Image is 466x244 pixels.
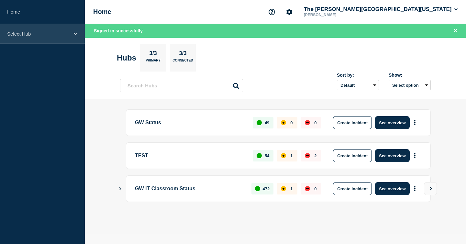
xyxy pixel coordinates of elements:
[257,153,262,158] div: up
[135,149,245,162] p: TEST
[451,27,460,35] button: Close banner
[333,149,372,162] button: Create incident
[265,5,279,19] button: Support
[283,5,296,19] button: Account settings
[257,120,262,125] div: up
[314,120,316,125] p: 0
[303,13,370,17] p: [PERSON_NAME]
[333,116,372,129] button: Create incident
[375,149,409,162] button: See overview
[305,120,310,125] div: down
[314,186,316,191] p: 0
[281,153,286,158] div: affected
[389,80,431,90] button: Select option
[290,120,293,125] p: 0
[177,50,189,59] p: 3/3
[117,53,136,62] h2: Hubs
[375,116,409,129] button: See overview
[147,50,160,59] p: 3/3
[119,186,122,191] button: Show Connected Hubs
[265,120,269,125] p: 49
[424,182,437,195] button: View
[314,153,316,158] p: 2
[93,8,111,16] h1: Home
[281,120,286,125] div: affected
[146,59,161,65] p: Primary
[255,186,260,191] div: up
[337,80,379,90] select: Sort by
[375,182,409,195] button: See overview
[135,116,245,129] p: GW Status
[120,79,243,92] input: Search Hubs
[172,59,193,65] p: Connected
[389,72,431,78] div: Show:
[7,31,69,37] p: Select Hub
[290,186,293,191] p: 1
[411,150,419,162] button: More actions
[263,186,270,191] p: 472
[411,117,419,129] button: More actions
[305,186,310,191] div: down
[290,153,293,158] p: 1
[305,153,310,158] div: down
[94,28,143,33] span: Signed in successfully
[411,183,419,195] button: More actions
[135,182,244,195] p: GW IT Classroom Status
[281,186,286,191] div: affected
[303,6,459,13] button: The [PERSON_NAME][GEOGRAPHIC_DATA][US_STATE]
[265,153,269,158] p: 54
[337,72,379,78] div: Sort by:
[333,182,372,195] button: Create incident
